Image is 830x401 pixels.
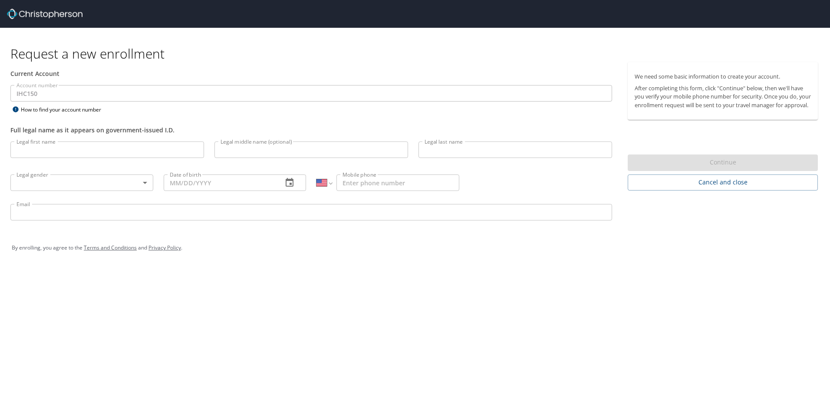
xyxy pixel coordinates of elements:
[84,244,137,251] a: Terms and Conditions
[7,9,82,19] img: cbt logo
[10,174,153,191] div: ​
[336,174,459,191] input: Enter phone number
[628,174,818,191] button: Cancel and close
[635,177,811,188] span: Cancel and close
[635,72,811,81] p: We need some basic information to create your account.
[10,45,825,62] h1: Request a new enrollment
[10,125,612,135] div: Full legal name as it appears on government-issued I.D.
[12,237,818,259] div: By enrolling, you agree to the and .
[635,84,811,109] p: After completing this form, click "Continue" below, then we'll have you verify your mobile phone ...
[164,174,276,191] input: MM/DD/YYYY
[10,69,612,78] div: Current Account
[10,104,119,115] div: How to find your account number
[148,244,181,251] a: Privacy Policy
